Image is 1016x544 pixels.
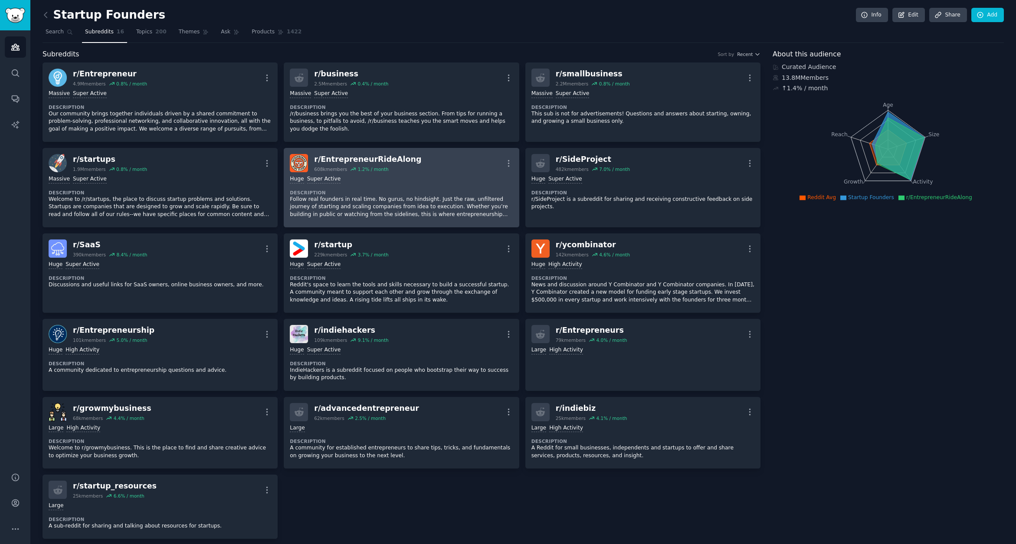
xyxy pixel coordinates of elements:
div: r/ SaaS [73,239,147,250]
div: Super Active [307,175,341,184]
a: Topics200 [133,25,170,43]
div: r/ startup [314,239,388,250]
div: 3.7 % / month [358,252,389,258]
div: 4.9M members [73,81,106,87]
div: Massive [290,90,311,98]
div: Large [531,424,546,433]
p: /r/business brings you the best of your business section. From tips for running a business, to pi... [290,110,513,133]
dt: Description [290,275,513,281]
dt: Description [290,360,513,367]
span: Ask [221,28,230,36]
p: r/SideProject is a subreddit for sharing and receiving constructive feedback on side projects. [531,196,754,211]
div: Massive [49,175,70,184]
div: 1.2 % / month [358,166,389,172]
div: r/ EntrepreneurRideAlong [314,154,421,165]
div: Huge [290,346,304,354]
dt: Description [49,190,272,196]
a: indiehackersr/indiehackers109kmembers9.1% / monthHugeSuper ActiveDescriptionIndieHackers is a sub... [284,319,519,391]
img: SaaS [49,239,67,258]
span: Products [252,28,275,36]
img: startup [290,239,308,258]
div: High Activity [66,346,99,354]
p: Follow real founders in real time. No gurus, no hindsight. Just the raw, unfiltered journey of st... [290,196,513,219]
p: This sub is not for advertisements! Questions and answers about starting, owning, and growing a s... [531,110,754,125]
a: r/advancedentrepreneur62kmembers2.5% / monthLargeDescriptionA community for established entrepren... [284,397,519,469]
dt: Description [49,438,272,444]
div: High Activity [549,424,583,433]
a: ycombinatorr/ycombinator142kmembers4.6% / monthHugeHigh ActivityDescriptionNews and discussion ar... [525,233,760,313]
a: startupsr/startups1.9Mmembers0.8% / monthMassiveSuper ActiveDescriptionWelcome to /r/startups, th... [43,148,278,227]
div: 25k members [73,493,103,499]
a: Themes [176,25,212,43]
div: 2.5M members [314,81,347,87]
div: 4.0 % / month [596,337,627,343]
div: High Activity [66,424,100,433]
a: Edit [892,8,925,23]
img: ycombinator [531,239,550,258]
span: About this audience [773,49,841,60]
dt: Description [290,438,513,444]
span: Recent [737,51,753,57]
span: Subreddits [43,49,79,60]
span: Themes [179,28,200,36]
div: r/ growmybusiness [73,403,151,414]
div: 4.1 % / month [596,415,627,421]
div: r/ indiebiz [556,403,627,414]
dt: Description [290,190,513,196]
h2: Startup Founders [43,8,165,22]
img: indiehackers [290,325,308,343]
div: r/ startups [73,154,147,165]
div: Large [49,502,63,510]
a: Ask [218,25,243,43]
span: 200 [155,28,167,36]
div: Large [49,424,63,433]
span: 16 [117,28,124,36]
div: r/ indiehackers [314,325,388,336]
div: Large [531,346,546,354]
div: 0.8 % / month [116,166,147,172]
a: Search [43,25,76,43]
div: Huge [290,261,304,269]
div: 608k members [314,166,347,172]
div: r/ ycombinator [556,239,630,250]
p: A community dedicated to entrepreneurship questions and advice. [49,367,272,374]
div: 229k members [314,252,347,258]
dt: Description [49,104,272,110]
div: 390k members [73,252,106,258]
span: Search [46,28,64,36]
tspan: Reach [831,131,848,137]
dt: Description [49,360,272,367]
div: r/ smallbusiness [556,69,630,79]
span: 1422 [287,28,302,36]
div: 0.8 % / month [116,81,147,87]
img: Entrepreneurship [49,325,67,343]
dt: Description [290,104,513,110]
a: r/indiebiz25kmembers4.1% / monthLargeHigh ActivityDescriptionA Reddit for small businesses, indep... [525,397,760,469]
div: Super Active [307,261,341,269]
div: 1.9M members [73,166,106,172]
div: Super Active [66,261,99,269]
img: GummySearch logo [5,8,25,23]
div: 8.4 % / month [116,252,147,258]
a: r/smallbusiness2.2Mmembers0.8% / monthMassiveSuper ActiveDescriptionThis sub is not for advertise... [525,62,760,142]
a: r/SideProject482kmembers7.0% / monthHugeSuper ActiveDescriptionr/SideProject is a subreddit for s... [525,148,760,227]
div: Super Active [307,346,341,354]
button: Recent [737,51,760,57]
div: 9.1 % / month [358,337,389,343]
dt: Description [531,275,754,281]
tspan: Age [883,102,893,108]
a: EntrepreneurRideAlongr/EntrepreneurRideAlong608kmembers1.2% / monthHugeSuper ActiveDescriptionFol... [284,148,519,227]
div: r/ advancedentrepreneur [314,403,419,414]
p: IndieHackers is a subreddit focused on people who bootstrap their way to success by building prod... [290,367,513,382]
a: r/startup_resources25kmembers6.6% / monthLargeDescriptionA sub-reddit for sharing and talking abo... [43,475,278,539]
div: High Activity [548,261,582,269]
dt: Description [531,190,754,196]
p: Reddit's space to learn the tools and skills necessary to build a successful startup. A community... [290,281,513,304]
div: Huge [290,175,304,184]
span: Subreddits [85,28,114,36]
div: Huge [49,346,62,354]
div: r/ Entrepreneur [73,69,147,79]
div: 25k members [556,415,586,421]
div: Super Active [556,90,590,98]
div: 6.6 % / month [114,493,144,499]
